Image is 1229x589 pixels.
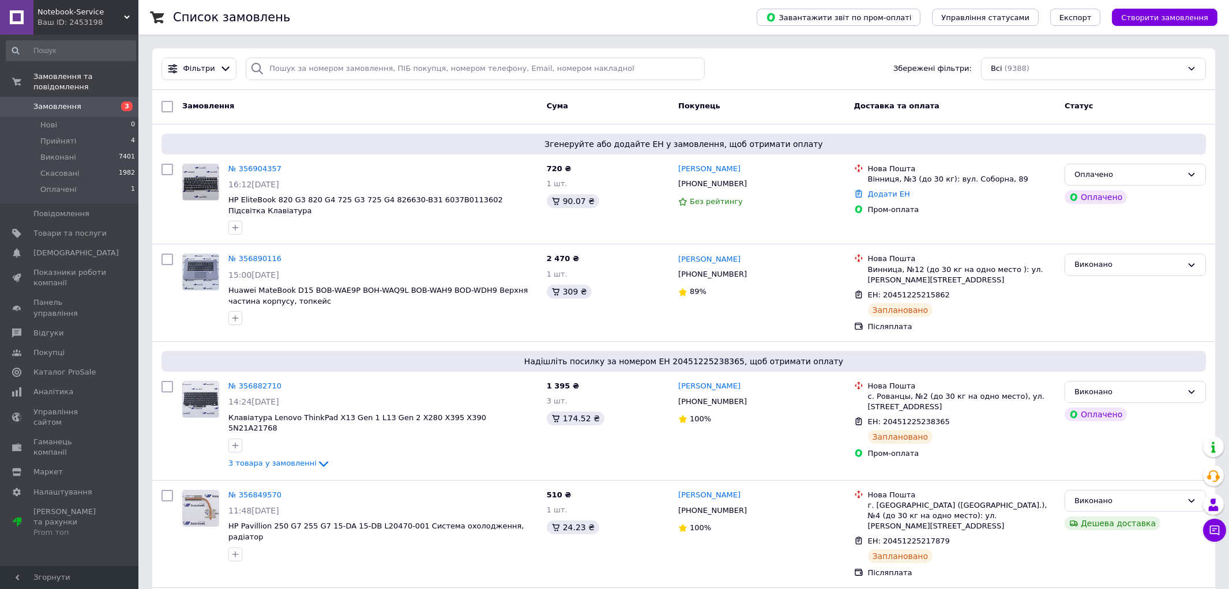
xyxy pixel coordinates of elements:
[893,63,972,74] span: Збережені фільтри:
[182,490,219,527] a: Фото товару
[547,270,567,278] span: 1 шт.
[40,184,77,195] span: Оплачені
[228,382,281,390] a: № 356882710
[183,254,219,290] img: Фото товару
[868,164,1055,174] div: Нова Пошта
[868,254,1055,264] div: Нова Пошта
[37,7,124,17] span: Notebook-Service
[547,164,572,173] span: 720 ₴
[131,136,135,146] span: 4
[119,168,135,179] span: 1982
[547,411,604,425] div: 174.52 ₴
[676,176,749,191] div: [PHONE_NUMBER]
[40,120,57,130] span: Нові
[1074,259,1182,271] div: Виконано
[182,101,234,110] span: Замовлення
[547,179,567,188] span: 1 шт.
[1065,407,1127,421] div: Оплачено
[868,322,1055,332] div: Післяплата
[1100,13,1217,21] a: Створити замовлення
[40,136,76,146] span: Прийняті
[228,506,279,515] span: 11:48[DATE]
[33,507,107,538] span: [PERSON_NAME] та рахунки
[1050,9,1101,26] button: Експорт
[547,254,579,263] span: 2 470 ₴
[941,13,1029,22] span: Управління статусами
[33,228,107,239] span: Товари та послуги
[676,267,749,282] div: [PHONE_NUMBER]
[868,500,1055,532] div: г. [GEOGRAPHIC_DATA] ([GEOGRAPHIC_DATA].), №4 (до 30 кг на одно место): ул. [PERSON_NAME][STREET_...
[932,9,1039,26] button: Управління статусами
[33,367,96,377] span: Каталог ProSale
[690,414,711,423] span: 100%
[33,467,63,477] span: Маркет
[33,328,63,338] span: Відгуки
[40,168,80,179] span: Скасовані
[1074,169,1182,181] div: Оплачено
[868,190,910,198] a: Додати ЕН
[173,10,290,24] h1: Список замовлень
[33,297,107,318] span: Панель управління
[228,164,281,173] a: № 356904357
[182,164,219,201] a: Фото товару
[547,101,568,110] span: Cума
[228,459,317,467] span: 3 товара у замовленні
[678,254,741,265] a: [PERSON_NAME]
[166,138,1201,150] span: Згенеруйте або додайте ЕН у замовлення, щоб отримати оплату
[868,430,933,444] div: Заплановано
[228,286,528,305] a: Huawei MateBook D15 BOB-WAE9P BOH-WAQ9L BOB-WAH9 BOD-WDH9 Верхня частина корпусу, топкейс
[33,437,107,458] span: Гаманець компанії
[33,527,107,538] div: Prom топ
[678,381,741,392] a: [PERSON_NAME]
[228,195,503,215] a: HP EliteBook 820 G3 820 G4 725 G3 725 G4 826630-B31 6037B0113602 Підсвітка Клавіатура
[547,505,567,514] span: 1 шт.
[33,407,107,428] span: Управління сайтом
[678,164,741,175] a: [PERSON_NAME]
[1059,13,1092,22] span: Експорт
[547,194,599,208] div: 90.07 ₴
[676,503,749,518] div: [PHONE_NUMBER]
[868,568,1055,578] div: Післяплата
[547,520,599,534] div: 24.23 ₴
[766,12,911,22] span: Завантажити звіт по пром-оплаті
[183,382,219,417] img: Фото товару
[182,254,219,290] a: Фото товару
[868,490,1055,500] div: Нова Пошта
[1203,519,1226,542] button: Чат з покупцем
[33,248,119,258] span: [DEMOGRAPHIC_DATA]
[131,184,135,195] span: 1
[868,205,1055,215] div: Пром-оплата
[868,417,950,426] span: ЕН: 20451225238365
[228,459,330,467] a: 3 товара у замовленні
[868,549,933,563] div: Заплановано
[1112,9,1217,26] button: Створити замовлення
[182,381,219,418] a: Фото товару
[40,152,76,163] span: Виконані
[183,164,219,200] img: Фото товару
[121,101,133,111] span: 3
[33,209,89,219] span: Повідомлення
[33,71,138,92] span: Замовлення та повідомлення
[676,394,749,409] div: [PHONE_NUMBER]
[228,490,281,499] a: № 356849570
[1121,13,1208,22] span: Створити замовлення
[119,152,135,163] span: 7401
[868,448,1055,459] div: Пром-оплата
[678,490,741,501] a: [PERSON_NAME]
[6,40,136,61] input: Пошук
[33,387,73,397] span: Аналітика
[868,537,950,545] span: ЕН: 20451225217879
[33,101,81,112] span: Замовлення
[228,413,486,433] a: Клавіатура Lenovo ThinkPad X13 Gen 1 L13 Gen 2 X280 X395 X390 5N21A21768
[1005,64,1029,73] span: (9388)
[1065,516,1160,530] div: Дешева доставка
[131,120,135,130] span: 0
[991,63,1002,74] span: Всі
[1065,101,1093,110] span: Статус
[1074,495,1182,507] div: Виконано
[1065,190,1127,204] div: Оплачено
[33,267,107,288] span: Показники роботи компанії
